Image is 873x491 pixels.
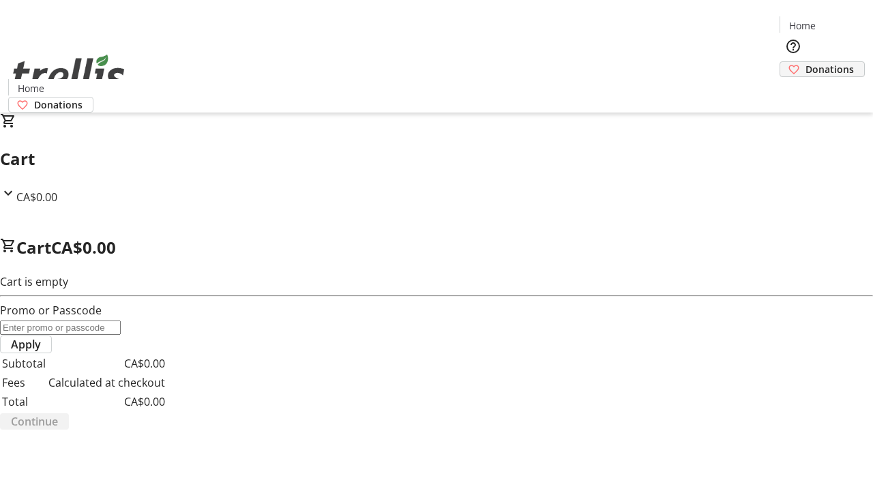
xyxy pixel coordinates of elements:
[1,355,46,372] td: Subtotal
[16,190,57,205] span: CA$0.00
[780,61,865,77] a: Donations
[1,393,46,411] td: Total
[8,40,130,108] img: Orient E2E Organization 1hG6BiHlX8's Logo
[8,97,93,113] a: Donations
[48,374,166,391] td: Calculated at checkout
[780,33,807,60] button: Help
[9,81,53,95] a: Home
[789,18,816,33] span: Home
[1,374,46,391] td: Fees
[780,77,807,104] button: Cart
[48,393,166,411] td: CA$0.00
[18,81,44,95] span: Home
[11,336,41,353] span: Apply
[48,355,166,372] td: CA$0.00
[51,236,116,258] span: CA$0.00
[34,98,83,112] span: Donations
[805,62,854,76] span: Donations
[780,18,824,33] a: Home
